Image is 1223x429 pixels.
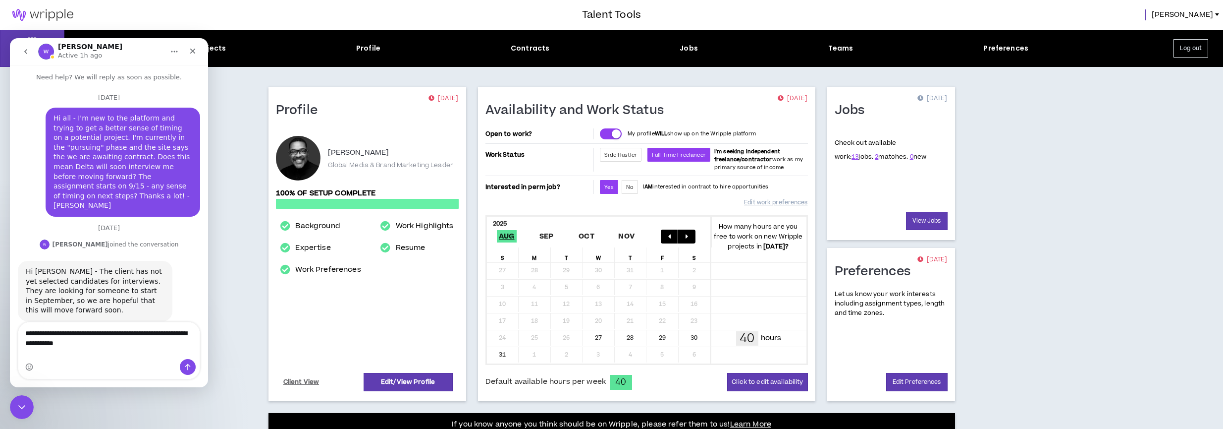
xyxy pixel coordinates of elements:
[295,264,361,276] a: Work Preferences
[497,230,517,243] span: Aug
[910,152,913,161] a: 0
[628,130,756,138] p: My profile show up on the Wripple platform
[626,184,634,191] span: No
[906,212,948,230] a: View Jobs
[875,152,908,161] span: matches.
[835,290,948,318] p: Let us know your work interests including assignment types, length and time zones.
[8,223,190,305] div: Morgan says…
[485,180,592,194] p: Interested in perm job?
[710,222,806,251] p: How many hours are you free to work on new Wripple projects in
[714,148,780,163] b: I'm seeking independent freelance/contractor
[276,188,459,199] p: 100% of setup complete
[8,200,190,223] div: Morgan says…
[983,43,1028,54] div: Preferences
[616,230,637,243] span: Nov
[396,242,425,254] a: Resume
[763,242,789,251] b: [DATE] ?
[16,229,155,277] div: Hi [PERSON_NAME] - The client has not yet selected candidates for interviews. They are looking fo...
[428,94,458,104] p: [DATE]
[43,202,169,211] div: joined the conversation
[851,152,873,161] span: jobs.
[851,152,858,161] a: 13
[10,38,208,387] iframe: Intercom live chat
[295,242,330,254] a: Expertise
[36,69,190,179] div: Hi all - I'm new to the platform and trying to get a better sense of timing on a potential projec...
[511,43,549,54] div: Contracts
[493,219,507,228] b: 2025
[195,43,226,54] div: Projects
[1152,9,1213,20] span: [PERSON_NAME]
[835,138,927,161] p: Check out available work:
[835,264,918,280] h1: Preferences
[43,203,98,210] b: [PERSON_NAME]
[917,94,947,104] p: [DATE]
[356,43,380,54] div: Profile
[761,333,782,344] p: hours
[487,247,519,262] div: S
[583,247,615,262] div: W
[519,247,551,262] div: M
[276,103,325,119] h1: Profile
[328,161,453,170] p: Global Media & Brand Marketing Leader
[655,130,668,137] strong: WILL
[30,201,40,211] img: Profile image for Morgan
[835,103,872,119] h1: Jobs
[714,148,803,171] span: work as my primary source of income
[170,321,186,337] button: Send a message…
[10,395,34,419] iframe: Intercom live chat
[886,373,948,391] a: Edit Preferences
[276,136,320,181] div: Andre M.
[910,152,927,161] span: new
[680,43,698,54] div: Jobs
[604,151,637,159] span: Side Hustler
[1173,39,1208,58] button: Log out
[537,230,556,243] span: Sep
[485,130,592,138] p: Open to work?
[328,147,389,159] p: [PERSON_NAME]
[577,230,596,243] span: Oct
[15,325,23,333] button: Emoji picker
[644,183,652,190] strong: AM
[8,186,190,200] div: [DATE]
[615,247,647,262] div: T
[485,148,592,162] p: Work Status
[364,373,453,391] a: Edit/View Profile
[778,94,807,104] p: [DATE]
[643,183,769,191] p: I interested in contract to hire opportunities
[727,373,807,391] button: Click to edit availability
[917,255,947,265] p: [DATE]
[8,284,190,311] textarea: Message…
[604,184,613,191] span: Yes
[828,43,853,54] div: Teams
[744,194,807,211] a: Edit work preferences
[282,373,321,391] a: Client View
[485,376,606,387] span: Default available hours per week
[8,223,162,283] div: Hi [PERSON_NAME] - The client has not yet selected candidates for interviews. They are looking fo...
[646,247,679,262] div: F
[875,152,878,161] a: 2
[679,247,711,262] div: S
[551,247,583,262] div: T
[485,103,672,119] h1: Availability and Work Status
[44,75,182,173] div: Hi all - I'm new to the platform and trying to get a better sense of timing on a potential projec...
[295,220,340,232] a: Background
[396,220,454,232] a: Work Highlights
[582,7,641,22] h3: Talent Tools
